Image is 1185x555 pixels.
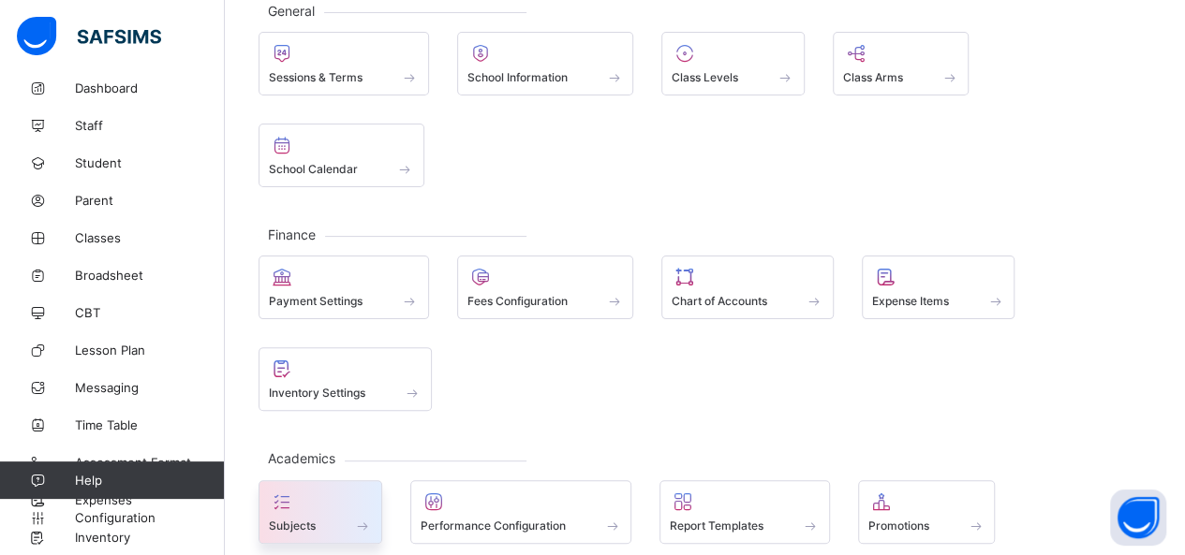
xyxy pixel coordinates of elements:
[75,473,224,488] span: Help
[457,32,634,95] div: School Information
[75,530,225,545] span: Inventory
[843,70,903,84] span: Class Arms
[75,230,225,245] span: Classes
[457,256,634,319] div: Fees Configuration
[672,70,738,84] span: Class Levels
[672,294,767,308] span: Chart of Accounts
[259,124,424,187] div: School Calendar
[467,294,568,308] span: Fees Configuration
[75,343,225,358] span: Lesson Plan
[75,193,225,208] span: Parent
[868,518,929,533] span: Promotions
[75,305,225,320] span: CBT
[661,256,834,319] div: Chart of Accounts
[259,32,429,95] div: Sessions & Terms
[75,380,225,395] span: Messaging
[269,294,363,308] span: Payment Settings
[75,510,224,525] span: Configuration
[421,518,566,533] span: Performance Configuration
[75,80,225,95] span: Dashboard
[259,480,382,544] div: Subjects
[1110,489,1166,546] button: Open asap
[259,256,429,319] div: Payment Settings
[269,386,365,400] span: Inventory Settings
[659,480,830,544] div: Report Templates
[75,417,225,432] span: Time Table
[75,455,225,470] span: Assessment Format
[269,70,363,84] span: Sessions & Terms
[858,480,996,544] div: Promotions
[467,70,568,84] span: School Information
[259,450,345,466] span: Academics
[259,226,325,242] span: Finance
[269,162,358,176] span: School Calendar
[670,518,763,533] span: Report Templates
[75,155,225,170] span: Student
[259,3,324,19] span: General
[269,518,316,533] span: Subjects
[75,268,225,283] span: Broadsheet
[872,294,949,308] span: Expense Items
[75,118,225,133] span: Staff
[410,480,632,544] div: Performance Configuration
[862,256,1015,319] div: Expense Items
[259,347,432,411] div: Inventory Settings
[17,17,161,56] img: safsims
[661,32,805,95] div: Class Levels
[833,32,970,95] div: Class Arms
